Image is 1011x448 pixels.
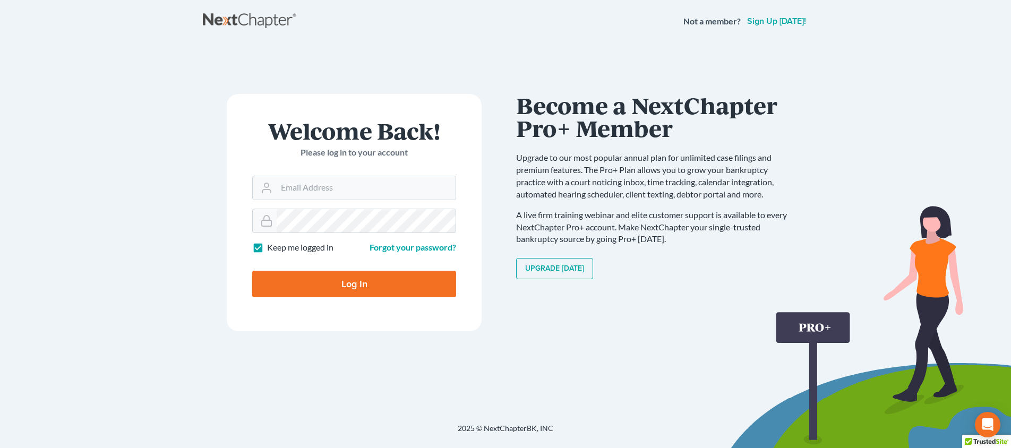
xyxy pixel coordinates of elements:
div: Open Intercom Messenger [975,412,1000,437]
input: Email Address [277,176,456,200]
a: Sign up [DATE]! [745,17,808,25]
p: A live firm training webinar and elite customer support is available to every NextChapter Pro+ ac... [516,209,798,246]
p: Upgrade to our most popular annual plan for unlimited case filings and premium features. The Pro+... [516,152,798,200]
p: Please log in to your account [252,147,456,159]
input: Log In [252,271,456,297]
div: 2025 © NextChapterBK, INC [203,423,808,442]
h1: Become a NextChapter Pro+ Member [516,94,798,139]
label: Keep me logged in [267,242,333,254]
h1: Welcome Back! [252,119,456,142]
strong: Not a member? [683,15,741,28]
a: Forgot your password? [370,242,456,252]
a: Upgrade [DATE] [516,258,593,279]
